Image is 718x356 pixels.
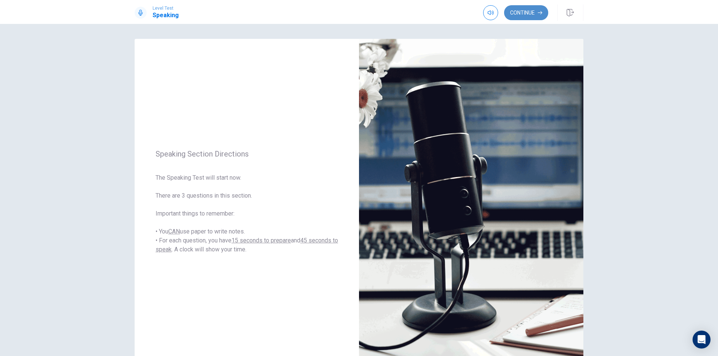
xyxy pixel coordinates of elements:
[156,173,338,254] span: The Speaking Test will start now. There are 3 questions in this section. Important things to reme...
[693,331,711,349] div: Open Intercom Messenger
[504,5,548,20] button: Continue
[231,237,291,244] u: 15 seconds to prepare
[156,149,338,158] span: Speaking Section Directions
[153,11,179,20] h1: Speaking
[153,6,179,11] span: Level Test
[168,228,180,235] u: CAN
